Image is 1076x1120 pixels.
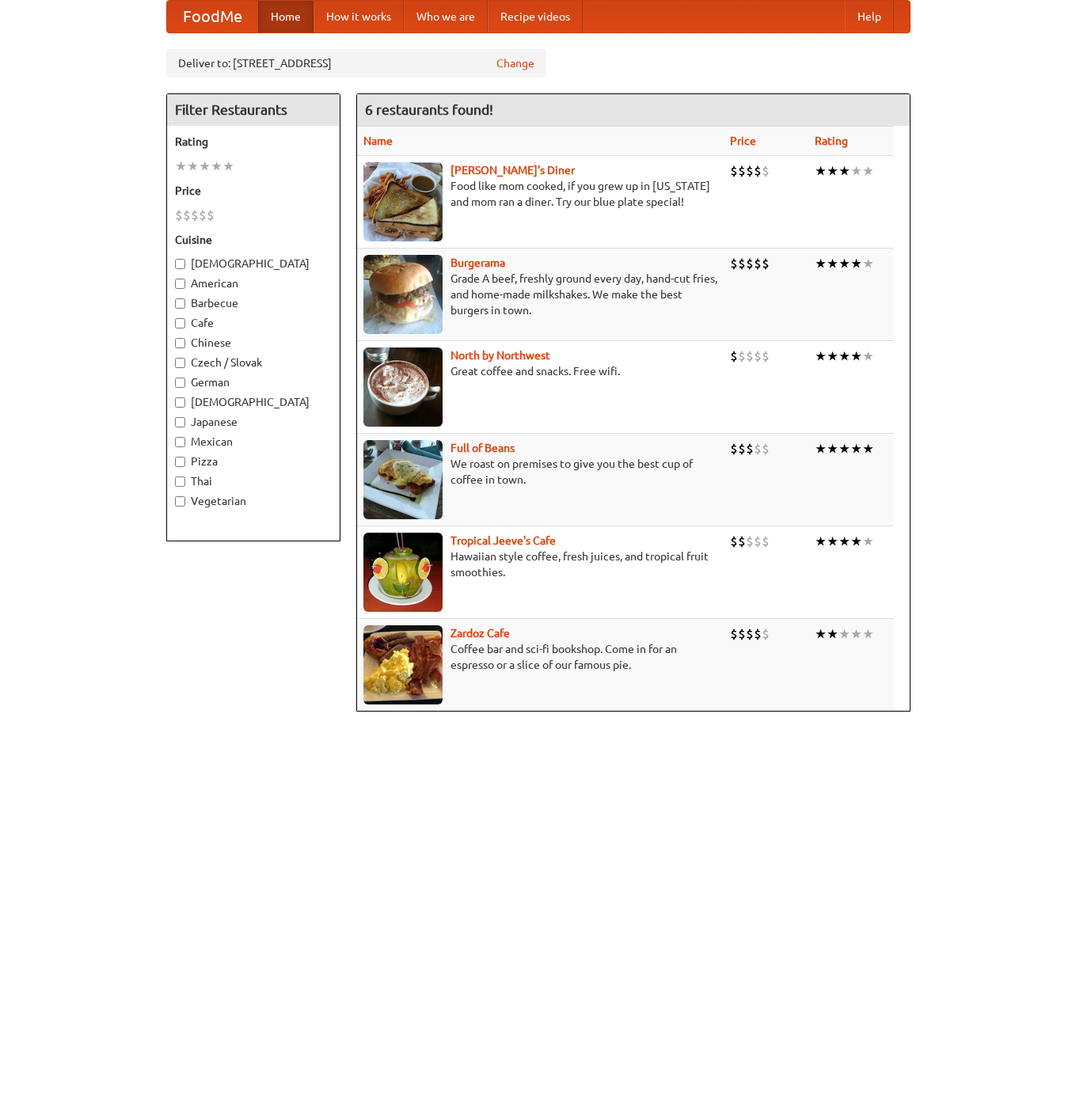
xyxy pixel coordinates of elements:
[746,162,754,180] li: $
[827,347,838,365] li: ★
[762,533,770,550] li: $
[363,178,717,210] p: Food like mom cooked, if you grew up in [US_STATE] and mom ran a diner. Try our blue plate special!
[451,256,505,269] a: Burgerama
[211,158,222,175] li: ★
[730,625,738,643] li: $
[314,1,404,32] a: How it works
[175,318,185,328] input: Cafe
[738,255,746,272] li: $
[827,162,838,180] li: ★
[850,255,862,272] li: ★
[815,533,827,550] li: ★
[754,440,762,457] li: $
[838,625,850,643] li: ★
[363,440,443,519] img: beans.jpg
[838,440,850,457] li: ★
[862,440,874,457] li: ★
[746,533,754,550] li: $
[838,347,850,365] li: ★
[850,162,862,180] li: ★
[738,533,746,550] li: $
[730,533,738,550] li: $
[175,295,332,311] label: Barbecue
[167,1,258,32] a: FoodMe
[738,440,746,457] li: $
[175,158,187,175] li: ★
[730,440,738,457] li: $
[363,456,717,488] p: We roast on premises to give you the best cup of coffee in town.
[175,397,185,408] input: [DEMOGRAPHIC_DATA]
[815,347,827,365] li: ★
[175,355,332,370] label: Czech / Slovak
[175,473,332,489] label: Thai
[175,378,185,388] input: German
[862,625,874,643] li: ★
[175,414,332,430] label: Japanese
[827,255,838,272] li: ★
[222,158,234,175] li: ★
[207,207,215,224] li: $
[496,55,534,71] a: Change
[815,440,827,457] li: ★
[175,275,332,291] label: American
[730,135,756,147] a: Price
[730,255,738,272] li: $
[363,549,717,580] p: Hawaiian style coffee, fresh juices, and tropical fruit smoothies.
[451,534,556,547] a: Tropical Jeeve's Cafe
[862,255,874,272] li: ★
[827,625,838,643] li: ★
[175,259,185,269] input: [DEMOGRAPHIC_DATA]
[754,255,762,272] li: $
[175,335,332,351] label: Chinese
[167,94,340,126] h4: Filter Restaurants
[175,207,183,224] li: $
[815,162,827,180] li: ★
[451,627,510,640] a: Zardoz Cafe
[754,347,762,365] li: $
[175,232,332,248] h5: Cuisine
[746,625,754,643] li: $
[363,255,443,334] img: burgerama.jpg
[738,347,746,365] li: $
[365,102,493,117] ng-pluralize: 6 restaurants found!
[363,625,443,704] img: zardoz.jpg
[175,134,332,150] h5: Rating
[175,315,332,331] label: Cafe
[175,476,185,487] input: Thai
[746,255,754,272] li: $
[404,1,488,32] a: Who we are
[850,347,862,365] li: ★
[827,533,838,550] li: ★
[363,363,717,379] p: Great coffee and snacks. Free wifi.
[762,162,770,180] li: $
[754,625,762,643] li: $
[838,533,850,550] li: ★
[191,207,199,224] li: $
[258,1,314,32] a: Home
[363,162,443,241] img: sallys.jpg
[815,255,827,272] li: ★
[754,162,762,180] li: $
[850,625,862,643] li: ★
[451,164,575,177] a: [PERSON_NAME]'s Diner
[175,454,332,469] label: Pizza
[175,496,185,507] input: Vegetarian
[175,434,332,450] label: Mexican
[175,256,332,271] label: [DEMOGRAPHIC_DATA]
[187,158,199,175] li: ★
[175,374,332,390] label: German
[730,162,738,180] li: $
[850,533,862,550] li: ★
[175,394,332,410] label: [DEMOGRAPHIC_DATA]
[862,347,874,365] li: ★
[815,135,848,147] a: Rating
[199,158,211,175] li: ★
[199,207,207,224] li: $
[175,417,185,427] input: Japanese
[746,440,754,457] li: $
[754,533,762,550] li: $
[166,49,546,78] div: Deliver to: [STREET_ADDRESS]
